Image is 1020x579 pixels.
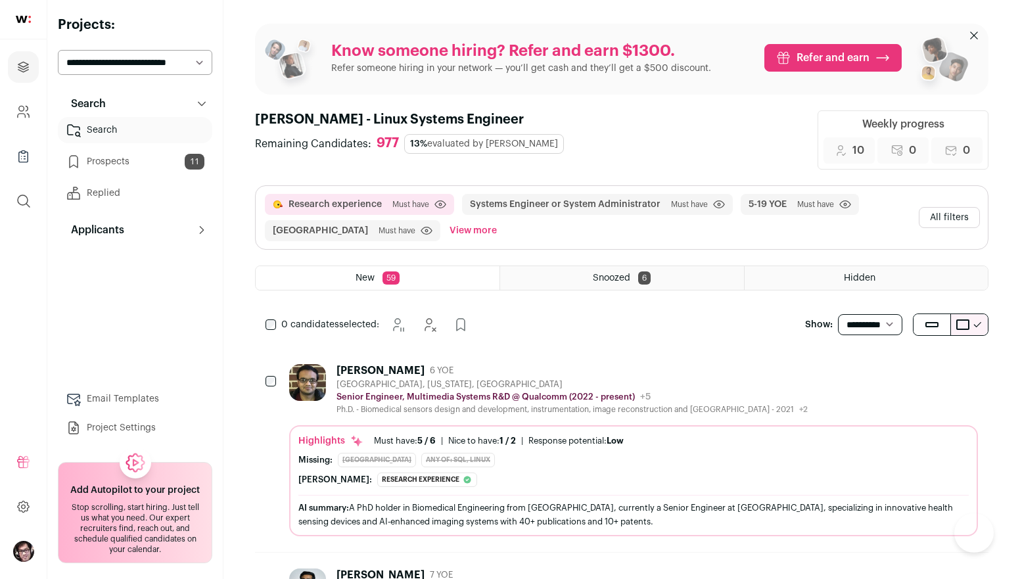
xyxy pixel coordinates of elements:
a: Projects [8,51,39,83]
span: Snoozed [593,273,630,283]
button: Applicants [58,217,212,243]
div: [GEOGRAPHIC_DATA] [338,453,416,467]
button: Search [58,91,212,117]
span: selected: [281,318,379,331]
span: 1 / 2 [499,436,516,445]
span: 6 [638,271,651,285]
button: Hide [416,312,442,338]
h2: Projects: [58,16,212,34]
button: Open dropdown [13,541,34,562]
div: [PERSON_NAME]: [298,475,372,485]
a: Snoozed 6 [500,266,743,290]
button: All filters [919,207,980,228]
button: Systems Engineer or System Administrator [470,198,661,211]
p: Applicants [63,222,124,238]
button: [GEOGRAPHIC_DATA] [273,224,368,237]
div: evaluated by [PERSON_NAME] [404,134,564,154]
div: Any of: SQL, Linux [421,453,495,467]
div: Ph.D. - Biomedical sensors design and development, instrumentation, image reconstruction and [GEO... [336,404,808,415]
div: [GEOGRAPHIC_DATA], [US_STATE], [GEOGRAPHIC_DATA] [336,379,808,390]
ul: | | [374,436,624,446]
a: Replied [58,180,212,206]
div: 977 [377,135,399,152]
span: 11 [185,154,204,170]
button: View more [447,220,499,241]
span: Remaining Candidates: [255,136,371,152]
img: a122e3588ea549ae0ac14bc70c32568c976a350f0ee9f891c2ff30e1184222b8 [289,364,326,401]
button: 5-19 YOE [749,198,787,211]
a: Project Settings [58,415,212,441]
p: Search [63,96,106,112]
h1: [PERSON_NAME] - Linux Systems Engineer [255,110,572,129]
span: 0 [909,143,916,158]
span: 5 / 6 [417,436,436,445]
iframe: Help Scout Beacon - Open [954,513,994,553]
div: Must have: [374,436,436,446]
a: [PERSON_NAME] 6 YOE [GEOGRAPHIC_DATA], [US_STATE], [GEOGRAPHIC_DATA] Senior Engineer, Multimedia ... [289,364,978,536]
div: Response potential: [528,436,624,446]
span: 6 YOE [430,365,453,376]
span: 0 candidates [281,320,339,329]
span: AI summary: [298,503,349,512]
span: Low [607,436,624,445]
a: Hidden [745,266,988,290]
span: Hidden [844,273,875,283]
p: Show: [805,318,833,331]
h2: Add Autopilot to your project [70,484,200,497]
a: Add Autopilot to your project Stop scrolling, start hiring. Just tell us what you need. Our exper... [58,462,212,563]
a: Company Lists [8,141,39,172]
a: Search [58,117,212,143]
a: Company and ATS Settings [8,96,39,127]
span: Must have [797,199,834,210]
div: Highlights [298,434,363,448]
a: Refer and earn [764,44,902,72]
img: referral_people_group_1-3817b86375c0e7f77b15e9e1740954ef64e1f78137dd7e9f4ff27367cb2cd09a.png [263,34,321,92]
button: Add to Prospects [448,312,474,338]
span: 10 [852,143,864,158]
div: [PERSON_NAME] [336,364,425,377]
span: 0 [963,143,970,158]
span: New [356,273,375,283]
p: Senior Engineer, Multimedia Systems R&D @ Qualcomm (2022 - present) [336,392,635,402]
div: Missing: [298,455,333,465]
button: Research experience [289,198,382,211]
span: 59 [382,271,400,285]
img: referral_people_group_2-7c1ec42c15280f3369c0665c33c00ed472fd7f6af9dd0ec46c364f9a93ccf9a4.png [912,32,970,95]
span: Must have [379,225,415,236]
span: +5 [640,392,651,402]
div: Nice to have: [448,436,516,446]
img: wellfound-shorthand-0d5821cbd27db2630d0214b213865d53afaa358527fdda9d0ea32b1df1b89c2c.svg [16,16,31,23]
p: Refer someone hiring in your network — you’ll get cash and they’ll get a $500 discount. [331,62,711,75]
div: Research experience [377,473,477,487]
span: Must have [392,199,429,210]
span: Must have [671,199,708,210]
div: A PhD holder in Biomedical Engineering from [GEOGRAPHIC_DATA], currently a Senior Engineer at [GE... [298,501,969,528]
a: Prospects11 [58,149,212,175]
p: Know someone hiring? Refer and earn $1300. [331,41,711,62]
button: Snooze [384,312,411,338]
span: +2 [799,405,808,413]
a: Email Templates [58,386,212,412]
span: 13% [410,139,427,149]
div: Stop scrolling, start hiring. Just tell us what you need. Our expert recruiters find, reach out, ... [66,502,204,555]
img: 1909781-medium_jpg [13,541,34,562]
div: Weekly progress [862,116,944,132]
